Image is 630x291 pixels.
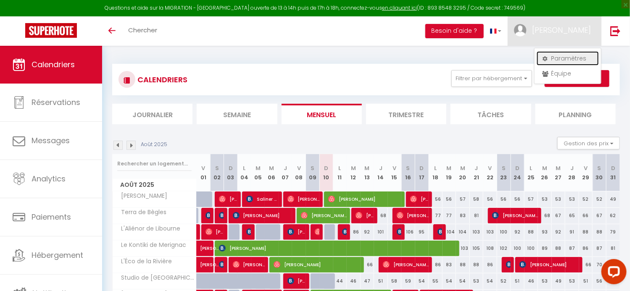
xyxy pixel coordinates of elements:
[506,257,511,273] span: Fabrice Surault
[552,273,566,289] div: 49
[361,224,374,240] div: 92
[443,224,456,240] div: 104
[25,23,77,38] img: Super Booking
[128,26,157,34] span: Chercher
[556,164,561,172] abbr: M
[243,164,245,172] abbr: L
[595,256,630,291] iframe: LiveChat chat widget
[456,257,470,273] div: 88
[537,51,599,66] a: Paramètres
[113,179,196,191] span: Août 2025
[565,224,579,240] div: 91
[32,97,80,107] span: Réservations
[224,154,238,191] th: 03
[287,224,306,240] span: [PERSON_NAME]
[456,191,470,207] div: 57
[388,273,402,289] div: 58
[356,207,374,223] span: [PERSON_NAME]
[112,104,192,124] li: Journalier
[447,164,452,172] abbr: M
[361,154,374,191] th: 13
[269,164,274,172] abbr: M
[292,154,306,191] th: 08
[530,164,532,172] abbr: L
[565,273,579,289] div: 53
[219,207,224,223] span: [PERSON_NAME]
[333,154,347,191] th: 11
[287,273,306,289] span: [PERSON_NAME]
[552,208,566,223] div: 67
[488,164,492,172] abbr: V
[229,164,233,172] abbr: D
[415,273,429,289] div: 54
[425,24,484,38] button: Besoin d'aide ?
[219,191,237,207] span: [PERSON_NAME]
[538,224,552,240] div: 93
[388,154,402,191] th: 15
[366,104,446,124] li: Trimestre
[219,257,224,273] span: Mo-[PERSON_NAME]
[511,273,525,289] div: 51
[579,257,593,273] div: 66
[598,164,601,172] abbr: S
[579,208,593,223] div: 66
[246,224,251,240] span: [PERSON_NAME] [PERSON_NAME]
[215,164,219,172] abbr: S
[197,104,277,124] li: Semaine
[306,154,320,191] th: 09
[374,208,388,223] div: 68
[552,224,566,240] div: 92
[401,273,415,289] div: 59
[206,207,210,223] span: [PERSON_NAME]
[342,224,347,240] span: [PERSON_NAME]
[365,164,370,172] abbr: M
[525,191,538,207] div: 57
[347,224,361,240] div: 86
[525,241,538,256] div: 100
[483,241,497,256] div: 108
[274,257,361,273] span: [PERSON_NAME]
[470,257,484,273] div: 88
[525,273,538,289] div: 46
[593,224,606,240] div: 88
[538,273,552,289] div: 53
[593,257,606,273] div: 70
[456,273,470,289] div: 54
[233,207,293,223] span: [PERSON_NAME]
[443,191,456,207] div: 56
[570,164,574,172] abbr: J
[197,154,211,191] th: 01
[538,191,552,207] div: 53
[347,273,361,289] div: 46
[497,191,511,207] div: 56
[483,154,497,191] th: 22
[219,240,459,256] span: [PERSON_NAME]
[579,224,593,240] div: 88
[593,273,606,289] div: 56
[483,191,497,207] div: 56
[565,241,579,256] div: 87
[237,154,251,191] th: 04
[538,208,552,223] div: 68
[497,241,511,256] div: 102
[406,164,410,172] abbr: S
[497,154,511,191] th: 23
[456,224,470,240] div: 104
[315,224,319,240] span: Yaya Sow
[401,224,415,240] div: 106
[552,154,566,191] th: 27
[525,154,538,191] th: 25
[557,137,620,149] button: Gestion des prix
[492,207,538,223] span: [PERSON_NAME]
[606,241,620,256] div: 81
[483,257,497,273] div: 86
[525,224,538,240] div: 88
[514,24,527,37] img: ...
[429,208,443,223] div: 77
[32,135,70,146] span: Messages
[515,164,519,172] abbr: D
[593,191,606,207] div: 52
[410,191,429,207] span: [PERSON_NAME]
[565,208,579,223] div: 65
[197,257,211,273] a: [PERSON_NAME]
